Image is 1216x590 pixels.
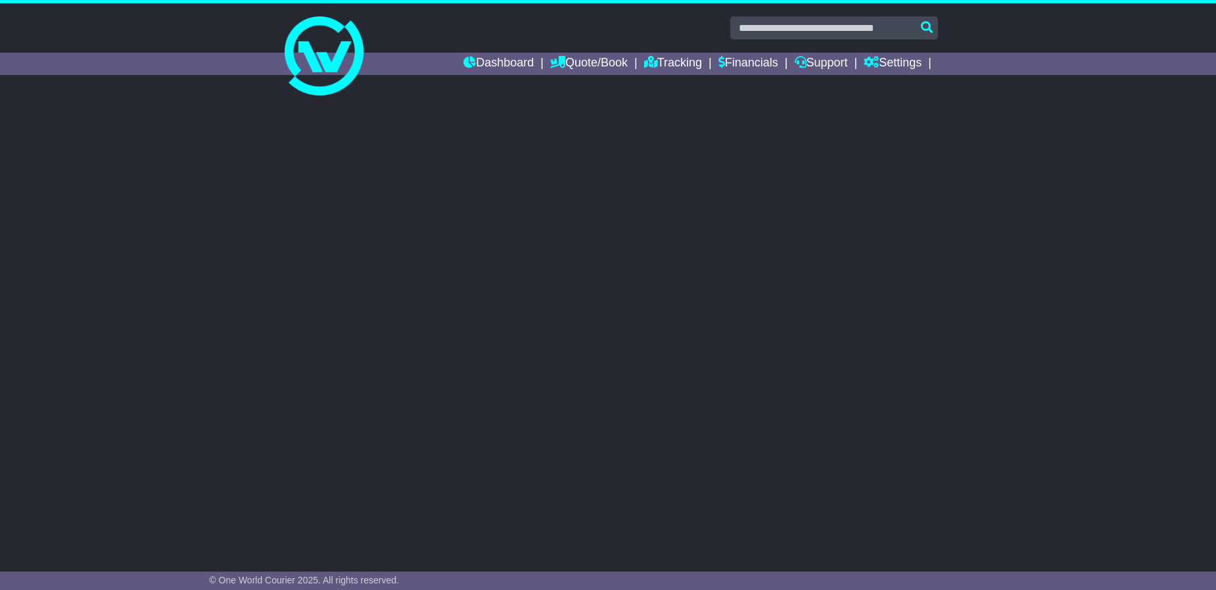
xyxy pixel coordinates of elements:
[550,53,628,75] a: Quote/Book
[463,53,534,75] a: Dashboard
[644,53,702,75] a: Tracking
[718,53,778,75] a: Financials
[209,575,399,585] span: © One World Courier 2025. All rights reserved.
[864,53,922,75] a: Settings
[795,53,848,75] a: Support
